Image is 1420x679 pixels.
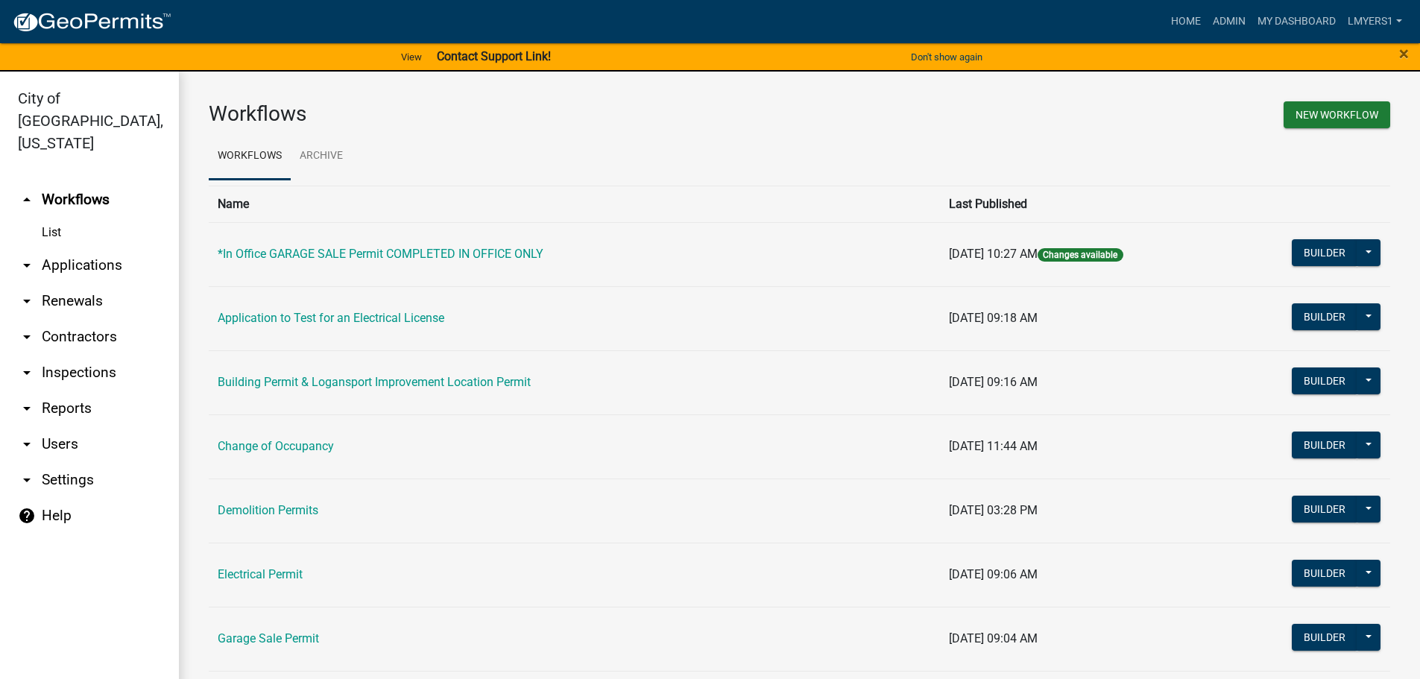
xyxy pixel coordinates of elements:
[395,45,428,69] a: View
[18,364,36,382] i: arrow_drop_down
[1292,560,1357,587] button: Builder
[18,328,36,346] i: arrow_drop_down
[218,375,531,389] a: Building Permit & Logansport Improvement Location Permit
[209,101,789,127] h3: Workflows
[1292,303,1357,330] button: Builder
[437,49,551,63] strong: Contact Support Link!
[1292,367,1357,394] button: Builder
[949,375,1038,389] span: [DATE] 09:16 AM
[1399,43,1409,64] span: ×
[218,631,319,645] a: Garage Sale Permit
[1292,239,1357,266] button: Builder
[1292,432,1357,458] button: Builder
[1252,7,1342,36] a: My Dashboard
[949,631,1038,645] span: [DATE] 09:04 AM
[1284,101,1390,128] button: New Workflow
[1399,45,1409,63] button: Close
[209,133,291,180] a: Workflows
[949,503,1038,517] span: [DATE] 03:28 PM
[940,186,1228,222] th: Last Published
[1165,7,1207,36] a: Home
[18,399,36,417] i: arrow_drop_down
[291,133,352,180] a: Archive
[18,191,36,209] i: arrow_drop_up
[949,439,1038,453] span: [DATE] 11:44 AM
[1292,496,1357,522] button: Builder
[18,292,36,310] i: arrow_drop_down
[18,435,36,453] i: arrow_drop_down
[949,311,1038,325] span: [DATE] 09:18 AM
[949,247,1038,261] span: [DATE] 10:27 AM
[218,311,444,325] a: Application to Test for an Electrical License
[218,567,303,581] a: Electrical Permit
[1292,624,1357,651] button: Builder
[18,507,36,525] i: help
[1038,248,1123,262] span: Changes available
[209,186,940,222] th: Name
[18,256,36,274] i: arrow_drop_down
[905,45,988,69] button: Don't show again
[949,567,1038,581] span: [DATE] 09:06 AM
[218,503,318,517] a: Demolition Permits
[1207,7,1252,36] a: Admin
[218,247,543,261] a: *In Office GARAGE SALE Permit COMPLETED IN OFFICE ONLY
[218,439,334,453] a: Change of Occupancy
[1342,7,1408,36] a: lmyers1
[18,471,36,489] i: arrow_drop_down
